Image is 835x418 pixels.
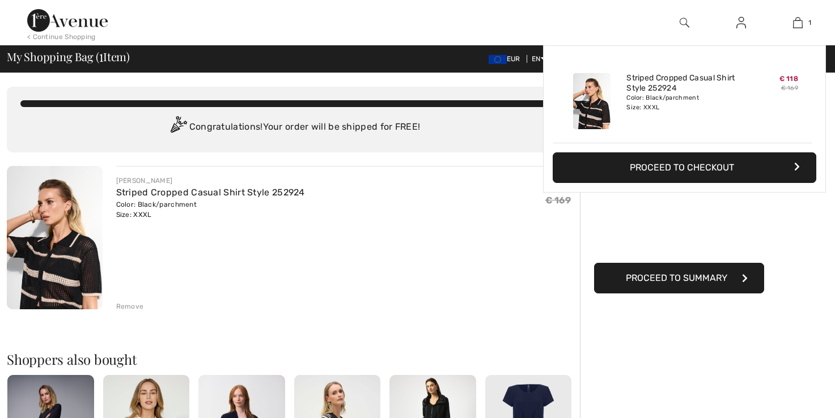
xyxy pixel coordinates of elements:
div: Color: Black/parchment Size: XXXL [116,199,305,220]
div: Congratulations! Your order will be shipped for FREE! [20,116,566,139]
div: [PERSON_NAME] [116,176,305,186]
img: 1ère Avenue [27,9,108,32]
img: Congratulation2.svg [167,116,189,139]
a: Sign In [727,16,755,30]
span: 1 [808,18,811,28]
span: EN [532,55,546,63]
span: Proceed to Summary [626,272,727,283]
img: My Bag [793,16,803,29]
a: Striped Cropped Casual Shirt Style 252924 [116,187,305,198]
img: Striped Cropped Casual Shirt Style 252924 [573,73,611,129]
div: Color: Black/parchment Size: XXXL [626,93,738,112]
a: 1 [770,16,825,29]
div: Remove [116,301,144,312]
s: € 169 [781,84,799,92]
button: Proceed to Summary [594,263,764,293]
span: € 118 [779,75,799,83]
button: Proceed to Checkout [553,152,816,183]
a: Striped Cropped Casual Shirt Style 252924 [626,73,738,93]
img: My Info [736,16,746,29]
span: My Shopping Bag ( Item) [7,51,130,62]
div: < Continue Shopping [27,32,96,42]
span: 1 [99,48,103,63]
img: Striped Cropped Casual Shirt Style 252924 [7,166,103,309]
img: search the website [680,16,689,29]
img: Euro [489,55,507,64]
span: EUR [489,55,525,63]
h2: Shoppers also bought [7,352,580,366]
